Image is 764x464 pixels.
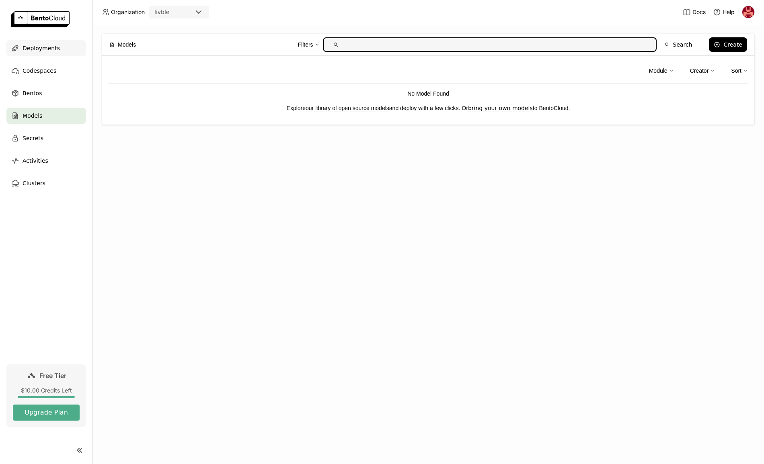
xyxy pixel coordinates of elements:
span: Docs [692,8,706,16]
img: logo [11,11,70,27]
span: Secrets [23,133,43,143]
img: Uri Vinetz [742,6,754,18]
span: Free Tier [39,372,66,380]
a: Codespaces [6,63,86,79]
div: $10.00 Credits Left [13,387,80,394]
div: Module [649,62,674,79]
a: bring your own models [468,105,533,111]
span: Help [723,8,735,16]
a: our library of open source models [306,105,389,111]
button: Search [660,37,697,52]
a: Bentos [6,85,86,101]
a: Free Tier$10.00 Credits LeftUpgrade Plan [6,364,86,427]
div: Creator [690,66,709,75]
a: Models [6,108,86,124]
div: livble [154,8,169,16]
button: Create [709,37,747,52]
div: Filters [298,36,320,53]
div: Create [723,41,742,48]
input: Selected livble. [170,8,171,16]
a: Docs [683,8,706,16]
span: Activities [23,156,48,166]
span: Organization [111,8,145,16]
div: Sort [731,62,748,79]
button: Upgrade Plan [13,405,80,421]
div: Help [713,8,735,16]
a: Secrets [6,130,86,146]
div: Module [649,66,667,75]
span: Models [118,40,136,49]
a: Deployments [6,40,86,56]
span: Codespaces [23,66,56,76]
div: Filters [298,40,313,49]
p: Explore and deploy with a few clicks. Or to BentoCloud. [109,104,748,112]
span: Bentos [23,88,42,98]
div: Creator [690,62,715,79]
span: Models [23,111,42,121]
span: Clusters [23,178,45,188]
p: No Model Found [109,89,748,98]
span: Deployments [23,43,60,53]
a: Clusters [6,175,86,191]
div: Sort [731,66,741,75]
a: Activities [6,153,86,169]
